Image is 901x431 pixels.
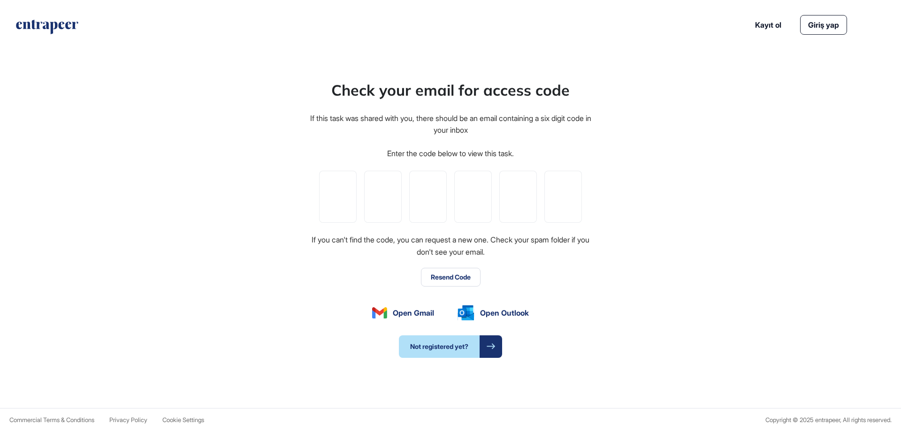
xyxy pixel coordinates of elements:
div: Enter the code below to view this task. [387,148,514,160]
a: Open Outlook [458,305,529,320]
button: Resend Code [421,268,481,287]
span: Open Gmail [393,307,434,318]
div: Copyright © 2025 entrapeer, All rights reserved. [765,416,892,423]
div: Check your email for access code [331,79,570,101]
a: Kayıt ol [755,19,781,30]
a: Not registered yet? [399,335,502,358]
span: Cookie Settings [162,416,204,423]
span: Open Outlook [480,307,529,318]
a: Open Gmail [372,307,434,318]
span: Not registered yet? [399,335,480,358]
a: Commercial Terms & Conditions [9,416,94,423]
a: entrapeer-logo [15,20,79,38]
a: Privacy Policy [109,416,147,423]
a: Giriş yap [800,15,847,35]
div: If this task was shared with you, there should be an email containing a six digit code in your inbox [309,113,592,136]
a: Cookie Settings [162,416,204,423]
div: If you can't find the code, you can request a new one. Check your spam folder if you don't see yo... [309,234,592,258]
